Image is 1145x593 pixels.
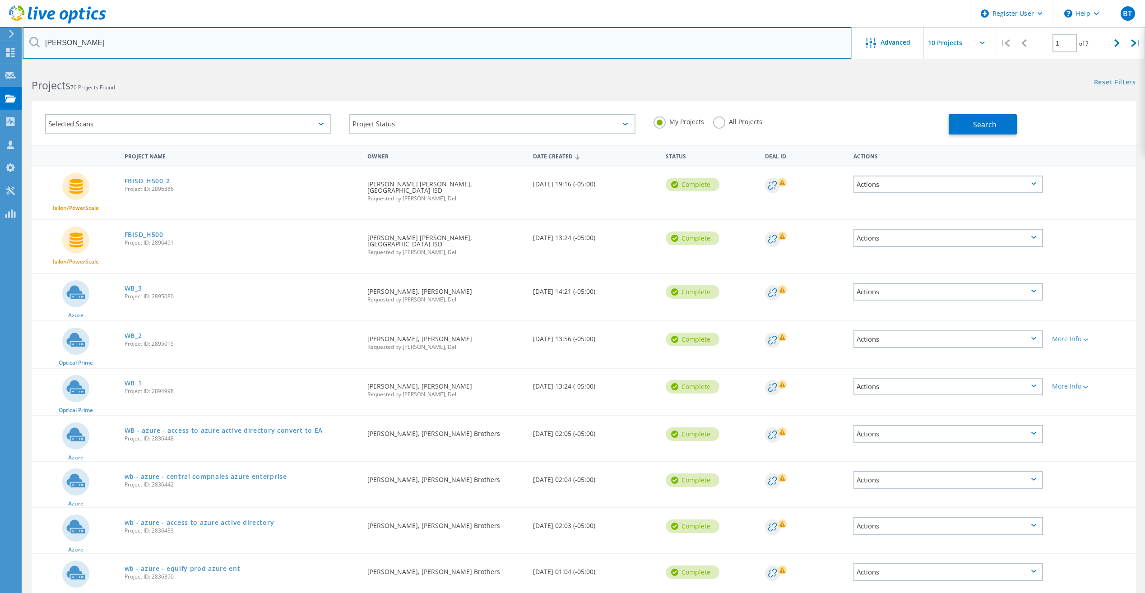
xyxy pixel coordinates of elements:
span: Advanced [881,39,910,46]
a: Live Optics Dashboard [9,19,106,25]
label: My Projects [654,116,704,125]
div: [DATE] 01:04 (-05:00) [528,554,661,584]
span: Project ID: 2895015 [125,341,358,347]
svg: \n [1064,9,1072,18]
div: Status [661,147,760,164]
span: BT [1123,10,1132,17]
div: [PERSON_NAME], [PERSON_NAME] [363,369,528,406]
div: Complete [666,232,719,245]
a: wb - azure - central compnaies azure enterprise [125,473,287,480]
span: Project ID: 2896886 [125,186,358,192]
div: Actions [853,471,1043,489]
span: Requested by [PERSON_NAME], Dell [367,344,524,350]
div: Actions [853,378,1043,395]
a: WB_1 [125,380,142,386]
span: Optical Prime [59,360,93,366]
a: wb - azure - access to azure active directory [125,519,274,526]
span: of 7 [1079,40,1089,47]
div: Actions [849,147,1048,164]
span: Azure [68,455,83,460]
div: [PERSON_NAME], [PERSON_NAME] Brothers [363,554,528,584]
span: 70 Projects Found [70,83,115,91]
div: [DATE] 19:16 (-05:00) [528,167,661,196]
div: | [1126,27,1145,59]
div: [PERSON_NAME], [PERSON_NAME] Brothers [363,416,528,446]
div: [DATE] 13:24 (-05:00) [528,369,661,398]
label: All Projects [713,116,762,125]
div: [DATE] 13:56 (-05:00) [528,321,661,351]
span: Project ID: 2836448 [125,436,358,441]
div: Complete [666,473,719,487]
div: Date Created [528,147,661,164]
div: Actions [853,425,1043,443]
div: Complete [666,285,719,299]
span: Isilon/PowerScale [53,205,99,211]
div: Actions [853,283,1043,301]
div: [PERSON_NAME] [PERSON_NAME], [GEOGRAPHIC_DATA] ISD [363,167,528,210]
div: Complete [666,380,719,394]
div: [DATE] 02:04 (-05:00) [528,462,661,492]
div: Complete [666,427,719,441]
span: Azure [68,313,83,318]
span: Azure [68,547,83,552]
div: [PERSON_NAME], [PERSON_NAME] Brothers [363,462,528,492]
a: WB_2 [125,333,142,339]
span: Requested by [PERSON_NAME], Dell [367,196,524,201]
a: FBISD_H500 [125,232,163,238]
div: Actions [853,176,1043,193]
div: More Info [1052,336,1131,342]
div: [PERSON_NAME] [PERSON_NAME], [GEOGRAPHIC_DATA] ISD [363,220,528,264]
span: Isilon/PowerScale [53,259,99,264]
button: Search [949,114,1017,134]
span: Project ID: 2894998 [125,389,358,394]
div: [DATE] 13:24 (-05:00) [528,220,661,250]
div: Complete [666,565,719,579]
div: Actions [853,517,1043,535]
span: Search [973,120,997,130]
span: Project ID: 2836390 [125,574,358,579]
span: Requested by [PERSON_NAME], Dell [367,392,524,397]
div: Project Name [120,147,363,164]
div: Deal Id [760,147,849,164]
a: FBISD_H500_2 [125,178,170,184]
div: Project Status [349,114,635,134]
div: More Info [1052,383,1131,389]
div: Actions [853,563,1043,581]
span: Project ID: 2895080 [125,294,358,299]
div: [DATE] 14:21 (-05:00) [528,274,661,304]
div: Complete [666,519,719,533]
div: | [996,27,1015,59]
div: Owner [363,147,528,164]
div: [PERSON_NAME], [PERSON_NAME] Brothers [363,508,528,538]
div: Complete [666,333,719,346]
div: Actions [853,229,1043,247]
span: Project ID: 2896491 [125,240,358,246]
div: Complete [666,178,719,191]
span: Requested by [PERSON_NAME], Dell [367,250,524,255]
span: Project ID: 2836442 [125,482,358,487]
span: Project ID: 2836433 [125,528,358,533]
div: Actions [853,330,1043,348]
a: WB - azure - access to azure active directory convert to EA [125,427,323,434]
div: [PERSON_NAME], [PERSON_NAME] [363,274,528,311]
div: Selected Scans [45,114,331,134]
span: Optical Prime [59,408,93,413]
a: Reset Filters [1094,79,1136,87]
input: Search projects by name, owner, ID, company, etc [23,27,852,59]
div: [DATE] 02:03 (-05:00) [528,508,661,538]
a: wb - azure - equify prod azure ent [125,565,241,572]
span: Azure [68,501,83,506]
span: Requested by [PERSON_NAME], Dell [367,297,524,302]
a: WB_3 [125,285,142,292]
div: [DATE] 02:05 (-05:00) [528,416,661,446]
div: [PERSON_NAME], [PERSON_NAME] [363,321,528,359]
b: Projects [32,78,70,93]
